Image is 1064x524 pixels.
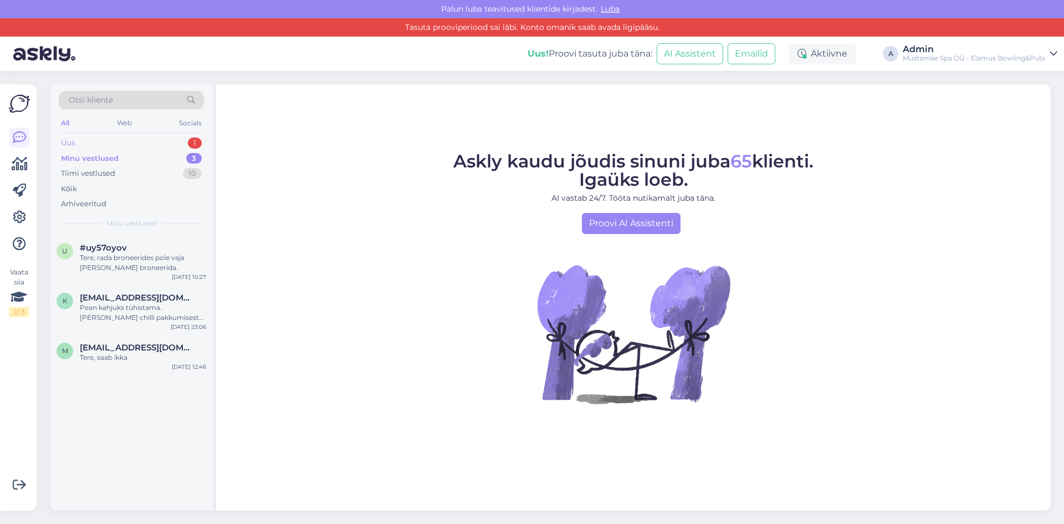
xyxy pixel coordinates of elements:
[62,347,68,355] span: m
[188,138,202,149] div: 1
[9,93,30,114] img: Askly Logo
[172,363,206,371] div: [DATE] 12:46
[61,168,115,179] div: Tiimi vestlused
[903,45,1045,54] div: Admin
[730,150,752,172] span: 65
[61,184,77,195] div: Kõik
[903,45,1057,63] a: AdminMustamäe Spa OÜ - Elamus Bowling&Pubi
[453,150,814,190] span: Askly kaudu jõudis sinuni juba klienti. Igaüks loeb.
[728,43,775,64] button: Emailid
[80,253,206,273] div: Tere, rada broneerides pole vaja [PERSON_NAME] broneerida.
[80,293,195,303] span: kristel.einberg@gmail.com
[63,297,68,305] span: k
[582,213,681,234] a: Proovi AI Assistenti
[789,44,856,64] div: Aktiivne
[80,343,195,353] span: marek45@hot.ee
[9,307,29,317] div: 2 / 3
[171,323,206,331] div: [DATE] 23:06
[183,168,202,179] div: 10
[657,43,723,64] button: AI Assistent
[80,353,206,363] div: Tere, saab ikka
[883,46,898,62] div: A
[172,273,206,281] div: [DATE] 10:27
[534,234,733,434] img: No Chat active
[69,94,113,106] span: Otsi kliente
[177,116,204,130] div: Socials
[528,47,652,60] div: Proovi tasuta juba täna:
[597,4,623,14] span: Luba
[80,243,127,253] span: #uy57oyov
[106,218,156,228] span: Minu vestlused
[61,153,119,164] div: Minu vestlused
[186,153,202,164] div: 3
[115,116,134,130] div: Web
[61,199,106,210] div: Arhiveeritud
[59,116,71,130] div: All
[61,138,75,149] div: Uus
[62,247,68,255] span: u
[528,48,549,59] b: Uus!
[453,192,814,204] p: AI vastab 24/7. Tööta nutikamalt juba täna.
[9,267,29,317] div: Vaata siia
[80,303,206,323] div: Pean kahjuks tühistama. [PERSON_NAME] chilli pakkumisest alguses valesti aru. Vabandan :/
[903,54,1045,63] div: Mustamäe Spa OÜ - Elamus Bowling&Pubi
